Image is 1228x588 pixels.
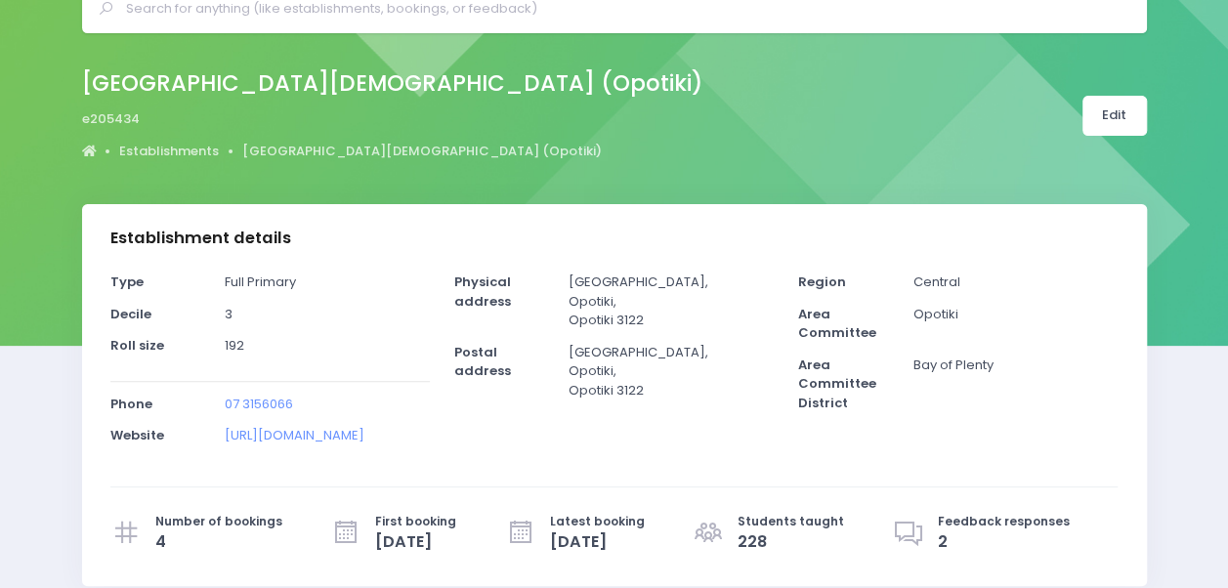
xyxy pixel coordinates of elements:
[550,513,645,530] span: Latest booking
[569,273,774,330] p: [GEOGRAPHIC_DATA], Opotiki, Opotiki 3122
[375,513,456,530] span: First booking
[225,395,293,413] a: 07 3156066
[225,273,430,292] p: Full Primary
[938,530,1070,554] span: 2
[242,142,602,161] a: [GEOGRAPHIC_DATA][DEMOGRAPHIC_DATA] (Opotiki)
[110,426,164,444] strong: Website
[110,305,151,323] strong: Decile
[798,356,876,412] strong: Area Committee District
[110,336,164,355] strong: Roll size
[798,273,846,291] strong: Region
[550,530,645,554] span: [DATE]
[454,343,511,381] strong: Postal address
[155,513,282,530] span: Number of bookings
[110,273,144,291] strong: Type
[938,513,1070,530] span: Feedback responses
[798,305,876,343] strong: Area Committee
[225,305,430,324] p: 3
[225,426,364,444] a: [URL][DOMAIN_NAME]
[1082,96,1147,136] a: Edit
[110,395,152,413] strong: Phone
[82,70,702,97] h2: [GEOGRAPHIC_DATA][DEMOGRAPHIC_DATA] (Opotiki)
[82,109,140,129] span: e205434
[454,273,511,311] strong: Physical address
[110,229,291,248] h3: Establishment details
[738,513,844,530] span: Students taught
[375,530,456,554] span: [DATE]
[738,530,844,554] span: 228
[155,530,282,554] span: 4
[912,305,1118,324] p: Opotiki
[225,336,430,356] p: 192
[569,343,774,400] p: [GEOGRAPHIC_DATA], Opotiki, Opotiki 3122
[119,142,219,161] a: Establishments
[912,356,1118,375] p: Bay of Plenty
[912,273,1118,292] p: Central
